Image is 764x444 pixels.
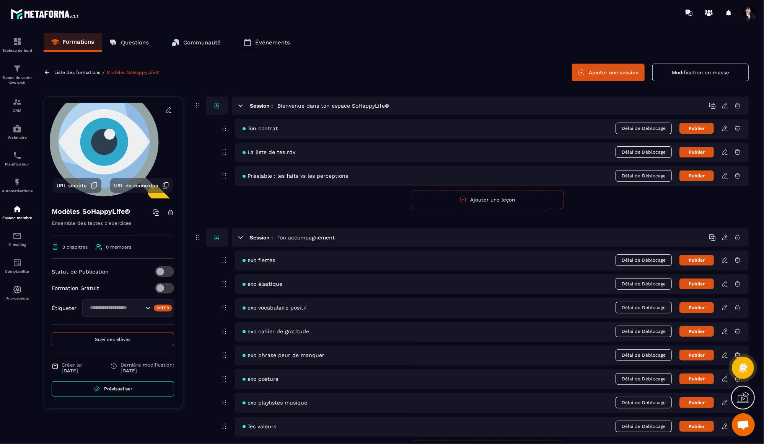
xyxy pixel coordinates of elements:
span: Délai de Déblocage [616,278,672,290]
h5: Bienvenue dans ton espace SoHappyLife® [277,102,389,110]
p: Communauté [183,39,221,46]
a: Liste des formations [54,70,100,75]
button: Ajouter une session [572,64,645,81]
p: Automatisations [2,189,33,193]
span: exo vocabulaire positif [243,305,307,311]
span: Préalable : les faits vs les perceptions [243,173,348,179]
a: schedulerschedulerPlanificateur [2,145,33,172]
span: Délai de Déblocage [616,123,672,134]
span: exo fiertés [243,257,275,263]
a: automationsautomationsWebinaire [2,118,33,145]
p: Statut de Publication [52,269,109,275]
a: Ouvrir le chat [732,413,755,436]
span: Délai de Déblocage [616,349,672,361]
a: Modèles SoHappyLife® [107,70,160,75]
button: Publier [679,374,714,384]
span: / [102,69,105,76]
button: Publier [679,397,714,408]
p: Planificateur [2,162,33,166]
span: Ton contrat [243,125,278,131]
p: Événements [255,39,290,46]
img: scheduler [13,151,22,160]
span: Dernière modification: [121,362,174,368]
img: automations [13,285,22,294]
span: exo cahier de gratitude [243,328,309,334]
div: Search for option [82,299,174,317]
span: Délai de Déblocage [616,170,672,182]
button: Publier [679,170,714,181]
p: Questions [121,39,149,46]
button: Suivi des élèves [52,333,174,346]
a: Questions [102,33,156,52]
button: Publier [679,302,714,313]
p: Formations [63,38,94,45]
span: Délai de Déblocage [616,421,672,432]
p: Espace membre [2,216,33,220]
img: formation [13,37,22,46]
h6: Session : [250,234,273,241]
span: Délai de Déblocage [616,146,672,158]
span: Délai de Déblocage [616,373,672,385]
div: Créer [154,305,173,311]
a: automationsautomationsEspace membre [2,199,33,226]
span: exo playlistes musique [243,400,307,406]
span: 0 members [106,244,131,250]
p: CRM [2,108,33,113]
p: Étiqueter [52,305,77,311]
span: Créer le: [62,362,83,368]
a: Événements [236,33,298,52]
span: exo élastique [243,281,282,287]
a: accountantaccountantComptabilité [2,252,33,279]
img: automations [13,124,22,133]
button: Publier [679,255,714,265]
button: Publier [679,421,714,432]
span: exo phrase peur de manquer [243,352,324,358]
span: Délai de Déblocage [616,326,672,337]
p: Webinaire [2,135,33,139]
p: Ensemble des textes d'exercices [52,219,174,236]
a: formationformationCRM [2,92,33,118]
a: formationformationTunnel de vente Site web [2,58,33,92]
h5: Ton accompagnement [277,234,335,241]
span: Prévisualiser [104,386,132,392]
p: Comptabilité [2,269,33,274]
a: automationsautomationsAutomatisations [2,172,33,199]
img: accountant [13,258,22,267]
img: formation [13,97,22,106]
p: E-mailing [2,242,33,247]
p: [DATE] [62,368,83,374]
img: background [50,103,176,198]
a: formationformationTableau de bord [2,31,33,58]
span: La liste de tes rdv [243,149,295,155]
button: Publier [679,279,714,289]
button: Publier [679,123,714,134]
span: exo posture [243,376,279,382]
button: Modification en masse [652,64,749,81]
span: Délai de Déblocage [616,254,672,266]
img: automations [13,178,22,187]
p: [DATE] [121,368,174,374]
p: Tableau de bord [2,48,33,52]
button: URL secrète [53,178,101,193]
img: email [13,231,22,241]
input: Search for option [87,304,143,312]
span: Délai de Déblocage [616,397,672,408]
span: 3 chapitres [62,244,88,250]
button: Publier [679,326,714,337]
a: Prévisualiser [52,381,174,396]
a: emailemailE-mailing [2,226,33,252]
span: URL de connexion [114,183,158,188]
a: Communauté [164,33,228,52]
p: Tunnel de vente Site web [2,75,33,86]
span: URL secrète [57,183,87,188]
span: Tes valeurs [243,423,276,429]
p: Formation Gratuit [52,285,99,291]
h4: Modèles SoHappyLife® [52,206,130,217]
img: formation [13,64,22,73]
button: Publier [679,350,714,360]
button: Publier [679,147,714,157]
img: automations [13,205,22,214]
span: Délai de Déblocage [616,302,672,313]
button: URL de connexion [110,178,173,193]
